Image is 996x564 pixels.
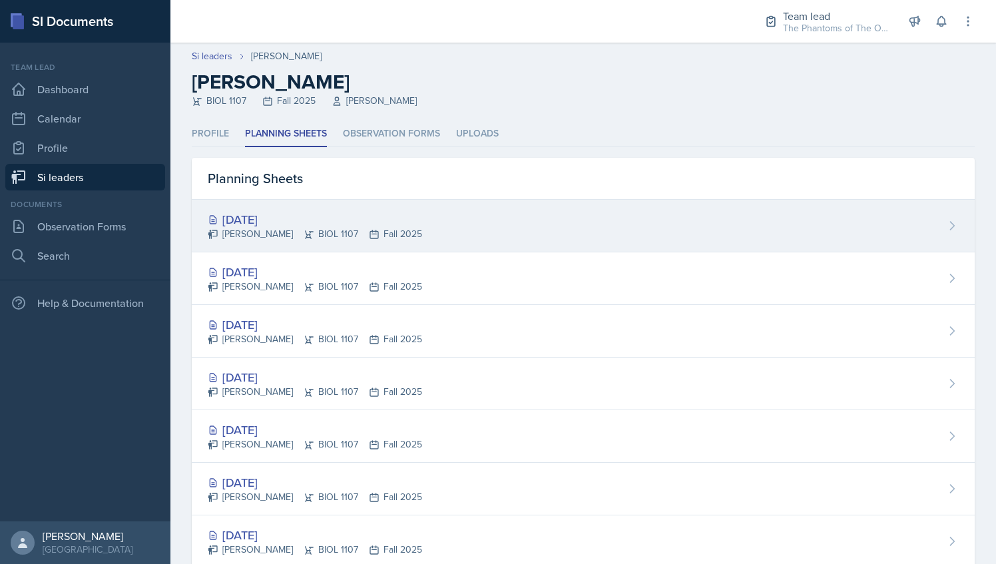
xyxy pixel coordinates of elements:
[208,526,422,544] div: [DATE]
[43,543,132,556] div: [GEOGRAPHIC_DATA]
[456,121,499,147] li: Uploads
[192,358,975,410] a: [DATE] [PERSON_NAME]BIOL 1107Fall 2025
[245,121,327,147] li: Planning Sheets
[208,543,422,557] div: [PERSON_NAME] BIOL 1107 Fall 2025
[192,410,975,463] a: [DATE] [PERSON_NAME]BIOL 1107Fall 2025
[5,61,165,73] div: Team lead
[208,437,422,451] div: [PERSON_NAME] BIOL 1107 Fall 2025
[208,210,422,228] div: [DATE]
[5,198,165,210] div: Documents
[5,213,165,240] a: Observation Forms
[192,94,975,108] div: BIOL 1107 Fall 2025 [PERSON_NAME]
[251,49,322,63] div: [PERSON_NAME]
[208,316,422,334] div: [DATE]
[208,421,422,439] div: [DATE]
[208,385,422,399] div: [PERSON_NAME] BIOL 1107 Fall 2025
[192,121,229,147] li: Profile
[208,368,422,386] div: [DATE]
[208,332,422,346] div: [PERSON_NAME] BIOL 1107 Fall 2025
[5,242,165,269] a: Search
[5,164,165,190] a: Si leaders
[5,105,165,132] a: Calendar
[192,252,975,305] a: [DATE] [PERSON_NAME]BIOL 1107Fall 2025
[192,305,975,358] a: [DATE] [PERSON_NAME]BIOL 1107Fall 2025
[5,290,165,316] div: Help & Documentation
[43,529,132,543] div: [PERSON_NAME]
[192,49,232,63] a: Si leaders
[192,200,975,252] a: [DATE] [PERSON_NAME]BIOL 1107Fall 2025
[5,135,165,161] a: Profile
[192,158,975,200] div: Planning Sheets
[783,8,889,24] div: Team lead
[208,227,422,241] div: [PERSON_NAME] BIOL 1107 Fall 2025
[208,263,422,281] div: [DATE]
[192,463,975,515] a: [DATE] [PERSON_NAME]BIOL 1107Fall 2025
[208,490,422,504] div: [PERSON_NAME] BIOL 1107 Fall 2025
[343,121,440,147] li: Observation Forms
[208,473,422,491] div: [DATE]
[783,21,889,35] div: The Phantoms of The Opera / Fall 2025
[192,70,975,94] h2: [PERSON_NAME]
[208,280,422,294] div: [PERSON_NAME] BIOL 1107 Fall 2025
[5,76,165,103] a: Dashboard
